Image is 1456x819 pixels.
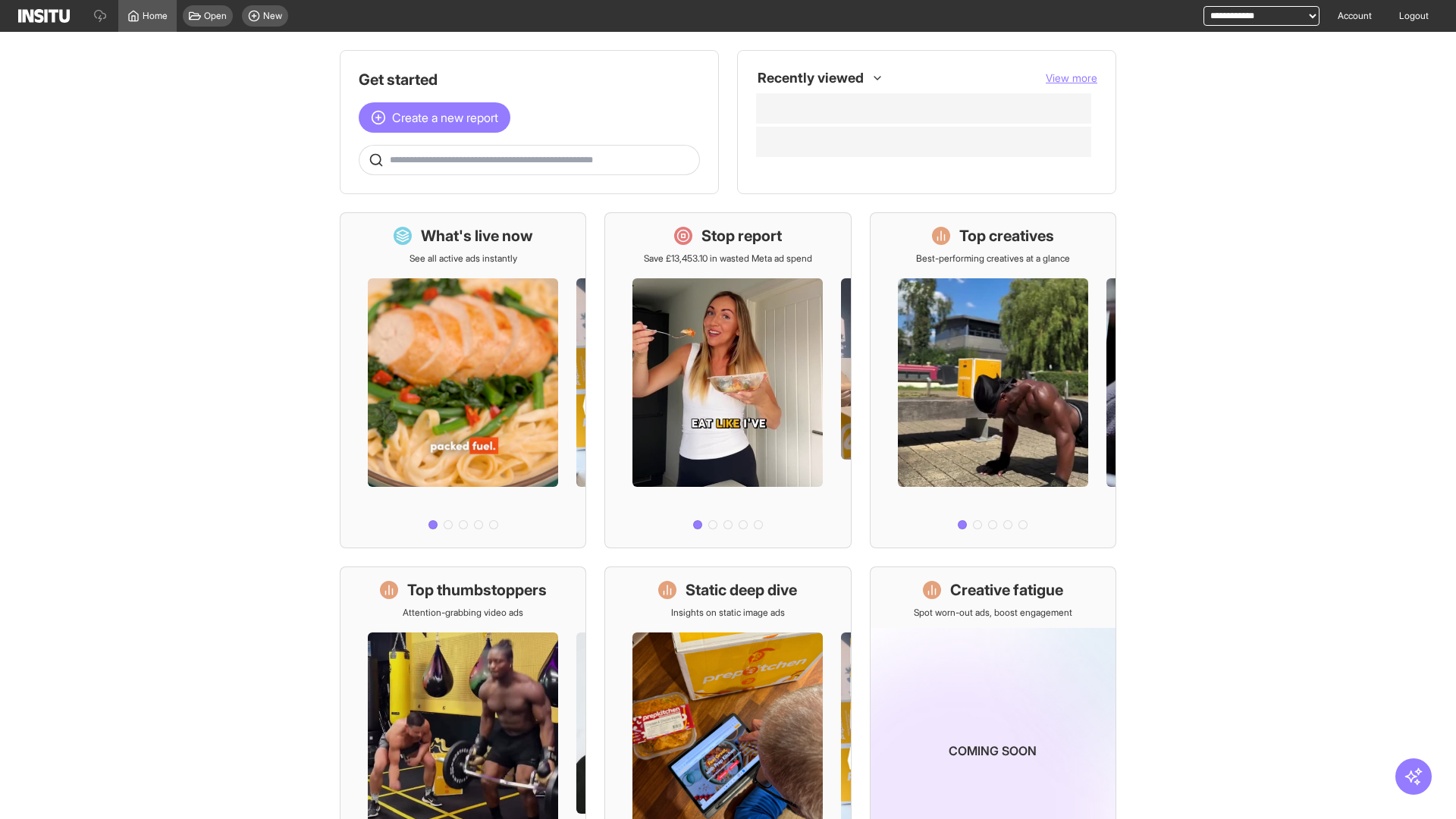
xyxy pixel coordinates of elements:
span: View more [1046,71,1097,84]
h1: Get started [359,69,700,90]
a: What's live nowSee all active ads instantly [340,212,586,548]
img: Logo [18,9,70,23]
p: See all active ads instantly [409,253,517,265]
button: View more [1046,71,1097,86]
span: Create a new report [392,108,498,127]
a: Top creativesBest-performing creatives at a glance [870,212,1116,548]
a: Stop reportSave £13,453.10 in wasted Meta ad spend [604,212,851,548]
button: Create a new report [359,102,510,133]
h1: Static deep dive [686,579,797,601]
h1: Stop report [701,225,782,246]
h1: Top thumbstoppers [407,579,547,601]
span: Home [143,10,168,22]
h1: Top creatives [959,225,1054,246]
p: Insights on static image ads [671,607,785,619]
p: Save £13,453.10 in wasted Meta ad spend [644,253,812,265]
h1: What's live now [421,225,533,246]
span: Open [204,10,227,22]
p: Best-performing creatives at a glance [916,253,1070,265]
p: Attention-grabbing video ads [403,607,523,619]
span: New [263,10,282,22]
